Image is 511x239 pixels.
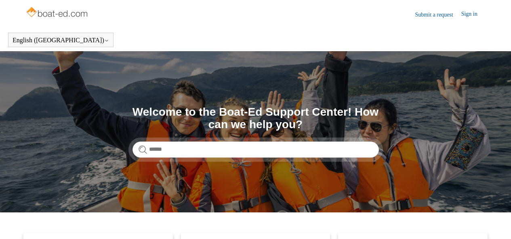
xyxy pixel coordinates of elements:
h1: Welcome to the Boat-Ed Support Center! How can we help you? [132,106,379,131]
button: English ([GEOGRAPHIC_DATA]) [13,37,109,44]
img: Boat-Ed Help Center home page [25,5,90,21]
a: Submit a request [415,10,461,19]
a: Sign in [461,10,486,19]
input: Search [132,141,379,158]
